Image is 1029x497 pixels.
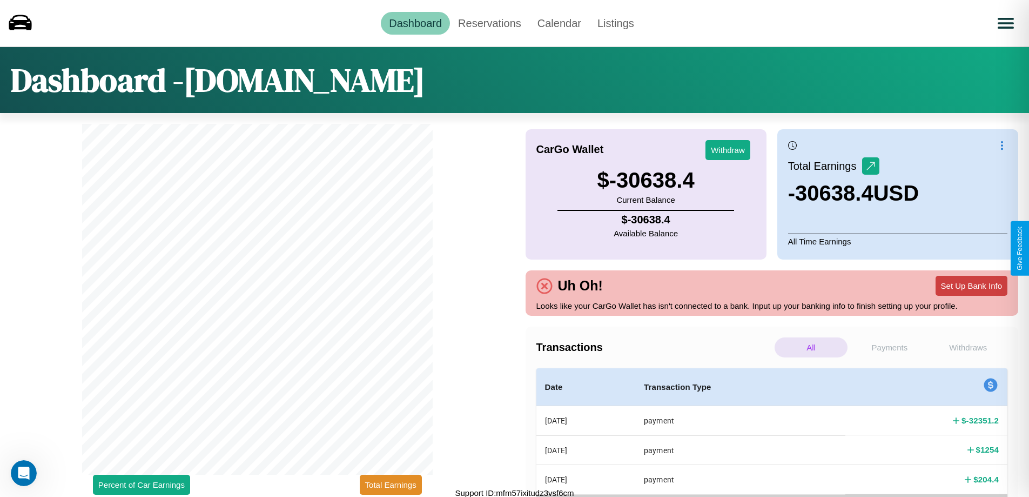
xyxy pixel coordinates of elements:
h4: Date [545,381,627,394]
h4: $ -30638.4 [614,214,678,226]
th: [DATE] [536,465,635,494]
button: Open menu [991,8,1021,38]
p: All [775,337,848,357]
h4: $ 204.4 [973,474,999,485]
h4: $ -32351.2 [961,415,999,426]
th: [DATE] [536,406,635,436]
p: Withdraws [932,337,1005,357]
button: Withdraw [705,140,750,160]
p: Payments [853,337,926,357]
th: payment [635,435,845,465]
h4: CarGo Wallet [536,143,604,156]
th: [DATE] [536,435,635,465]
h1: Dashboard - [DOMAIN_NAME] [11,58,425,102]
h4: Transactions [536,341,772,354]
button: Total Earnings [360,475,422,495]
p: All Time Earnings [788,234,1007,249]
a: Listings [589,12,642,35]
p: Looks like your CarGo Wallet has isn't connected to a bank. Input up your banking info to finish ... [536,299,1008,313]
th: payment [635,406,845,436]
p: Current Balance [597,193,695,207]
h4: Transaction Type [644,381,837,394]
h4: Uh Oh! [553,278,608,294]
th: payment [635,465,845,494]
iframe: Intercom live chat [11,460,37,486]
a: Dashboard [381,12,450,35]
p: Total Earnings [788,156,862,176]
div: Give Feedback [1016,227,1024,270]
h4: $ 1254 [976,444,999,455]
button: Set Up Bank Info [936,276,1007,296]
h3: -30638.4 USD [788,181,919,206]
button: Percent of Car Earnings [93,475,190,495]
a: Calendar [529,12,589,35]
h3: $ -30638.4 [597,168,695,193]
p: Available Balance [614,226,678,241]
a: Reservations [450,12,529,35]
